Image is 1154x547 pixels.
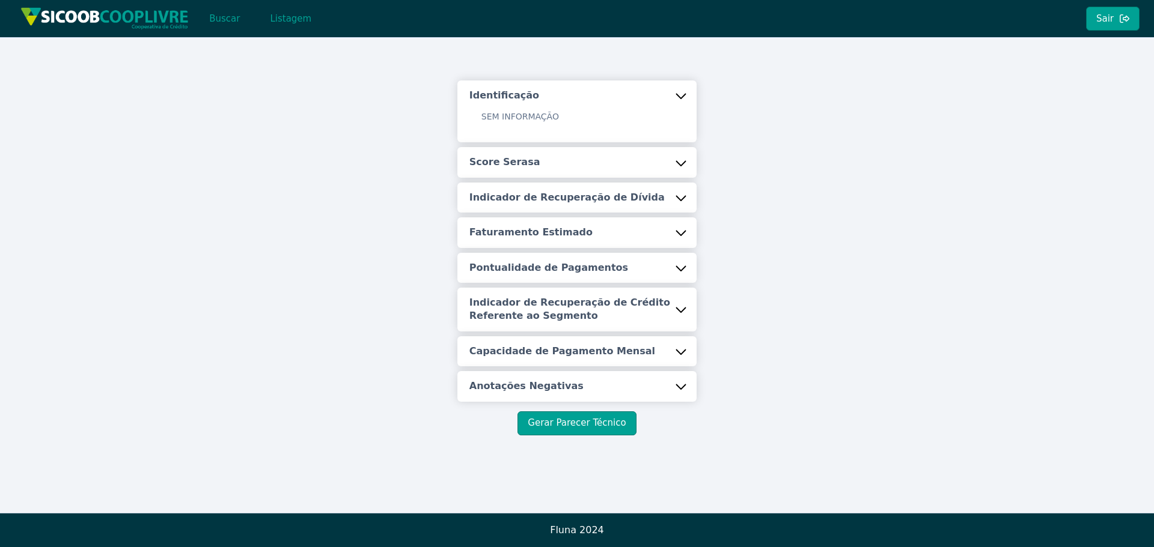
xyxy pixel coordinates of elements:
h5: Identificação [469,89,539,102]
button: Listagem [260,7,322,31]
h5: Anotações Negativas [469,379,584,393]
span: Fluna 2024 [550,524,604,536]
img: img/sicoob_cooplivre.png [20,7,189,29]
button: Faturamento Estimado [457,217,697,247]
button: Gerar Parecer Técnico [517,411,636,435]
button: Capacidade de Pagamento Mensal [457,336,697,366]
button: Indicador de Recuperação de Dívida [457,183,697,213]
button: Score Serasa [457,147,697,177]
h5: Indicador de Recuperação de Dívida [469,191,665,204]
button: Indicador de Recuperação de Crédito Referente ao Segmento [457,288,697,331]
button: Identificação [457,80,697,110]
h5: Score Serasa [469,156,540,169]
span: SEM INFORMAÇÃO [481,112,559,121]
button: Sair [1086,7,1140,31]
h5: Capacidade de Pagamento Mensal [469,345,655,358]
h5: Pontualidade de Pagamentos [469,261,628,274]
h5: Faturamento Estimado [469,226,593,239]
h5: Indicador de Recuperação de Crédito Referente ao Segmento [469,296,675,323]
button: Pontualidade de Pagamentos [457,253,697,283]
button: Buscar [199,7,250,31]
button: Anotações Negativas [457,371,697,401]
